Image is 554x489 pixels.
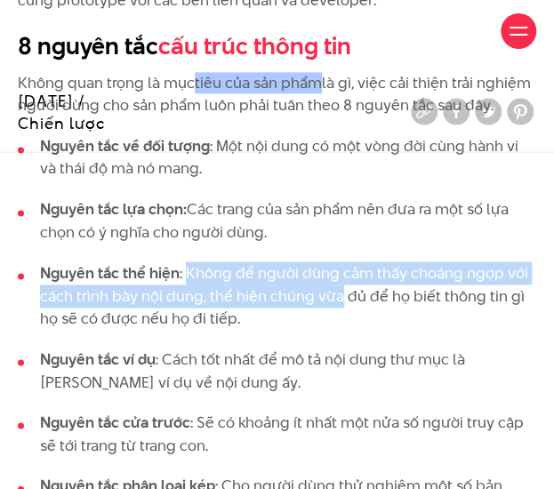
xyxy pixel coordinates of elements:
p: Không quan trọng là mục là gì, việc cải thiện trải nghiệm người dùng cho sản phẩm luôn phải tuân ... [18,72,536,117]
li: : Một nội dung có một vòng đời cùng hành vi và thái độ mà nó mang. [18,135,536,180]
strong: Nguyên tắc ví dụ [40,348,156,369]
strong: Nguyên tắc cửa trước [40,411,190,432]
strong: Nguyên tắc về đối tượng [40,135,210,156]
li: Các trang của sản phẩm nên đưa ra một số lựa chọn có ý nghĩa cho người dùng. [18,198,536,244]
li: : Cách tốt nhất để mô tả nội dung thư mục là [PERSON_NAME] ví dụ về nội dung ấy. [18,348,536,393]
strong: Nguyên tắc thể hiện [40,261,180,283]
li: : Sẽ có khoảng ít nhất một nửa số người truy cập sẽ tới trang từ trang con. [18,411,536,456]
glasp: tiêu của sản phẩm [195,72,322,93]
li: : Không để người dùng cảm thấy choáng ngợp với cách trình bày nội dung, thể hiện chúng vừa đủ để ... [18,261,536,330]
strong: Nguyên tắc lựa chọn: [40,198,187,220]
